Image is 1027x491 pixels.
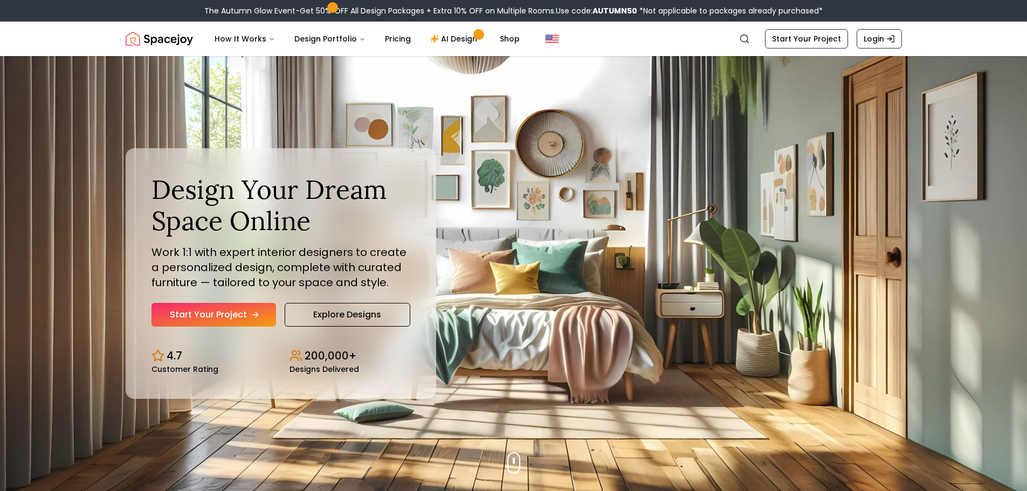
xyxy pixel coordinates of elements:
[204,5,823,16] div: The Autumn Glow Event-Get 50% OFF All Design Packages + Extra 10% OFF on Multiple Rooms.
[286,28,374,50] button: Design Portfolio
[206,28,528,50] nav: Main
[305,348,356,363] p: 200,000+
[151,365,218,373] small: Customer Rating
[637,5,823,16] span: *Not applicable to packages already purchased*
[126,28,193,50] a: Spacejoy
[592,5,637,16] b: AUTUMN50
[126,28,193,50] img: Spacejoy Logo
[422,28,489,50] a: AI Design
[765,29,848,49] a: Start Your Project
[151,174,410,236] h1: Design Your Dream Space Online
[285,303,410,327] a: Explore Designs
[491,28,528,50] a: Shop
[151,245,410,290] p: Work 1:1 with expert interior designers to create a personalized design, complete with curated fu...
[556,5,637,16] span: Use code:
[126,22,902,56] nav: Global
[151,340,410,373] div: Design stats
[376,28,419,50] a: Pricing
[857,29,902,49] a: Login
[290,365,359,373] small: Designs Delivered
[167,348,182,363] p: 4.7
[546,32,559,45] img: United States
[151,303,276,327] a: Start Your Project
[206,28,284,50] button: How It Works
